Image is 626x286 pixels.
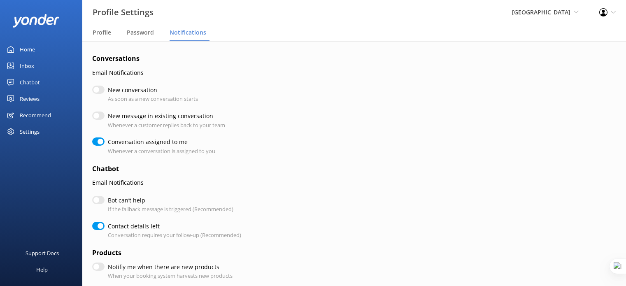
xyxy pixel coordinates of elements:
p: Email Notifications [92,178,504,187]
div: Reviews [20,91,40,107]
span: [GEOGRAPHIC_DATA] [512,8,570,16]
div: Settings [20,123,40,140]
div: Inbox [20,58,34,74]
label: Contact details left [108,222,237,231]
h4: Chatbot [92,164,504,174]
span: Notifications [170,28,206,37]
p: As soon as a new conversation starts [108,95,198,103]
div: Chatbot [20,74,40,91]
h3: Profile Settings [93,6,154,19]
h4: Conversations [92,53,504,64]
p: Whenever a customer replies back to your team [108,121,225,130]
label: New conversation [108,86,194,95]
p: Email Notifications [92,68,504,77]
p: If the fallback message is triggered (Recommended) [108,205,233,214]
div: Home [20,41,35,58]
label: Conversation assigned to me [108,137,211,146]
label: New message in existing conversation [108,112,221,121]
img: yonder-white-logo.png [12,14,60,28]
h4: Products [92,248,504,258]
span: Profile [93,28,111,37]
label: Bot can’t help [108,196,229,205]
div: Recommend [20,107,51,123]
label: Notifiy me when there are new products [108,263,228,272]
div: Help [36,261,48,278]
div: Support Docs [26,245,59,261]
p: When your booking system harvests new products [108,272,233,280]
p: Conversation requires your follow-up (Recommended) [108,231,241,239]
span: Password [127,28,154,37]
p: Whenever a conversation is assigned to you [108,147,215,156]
